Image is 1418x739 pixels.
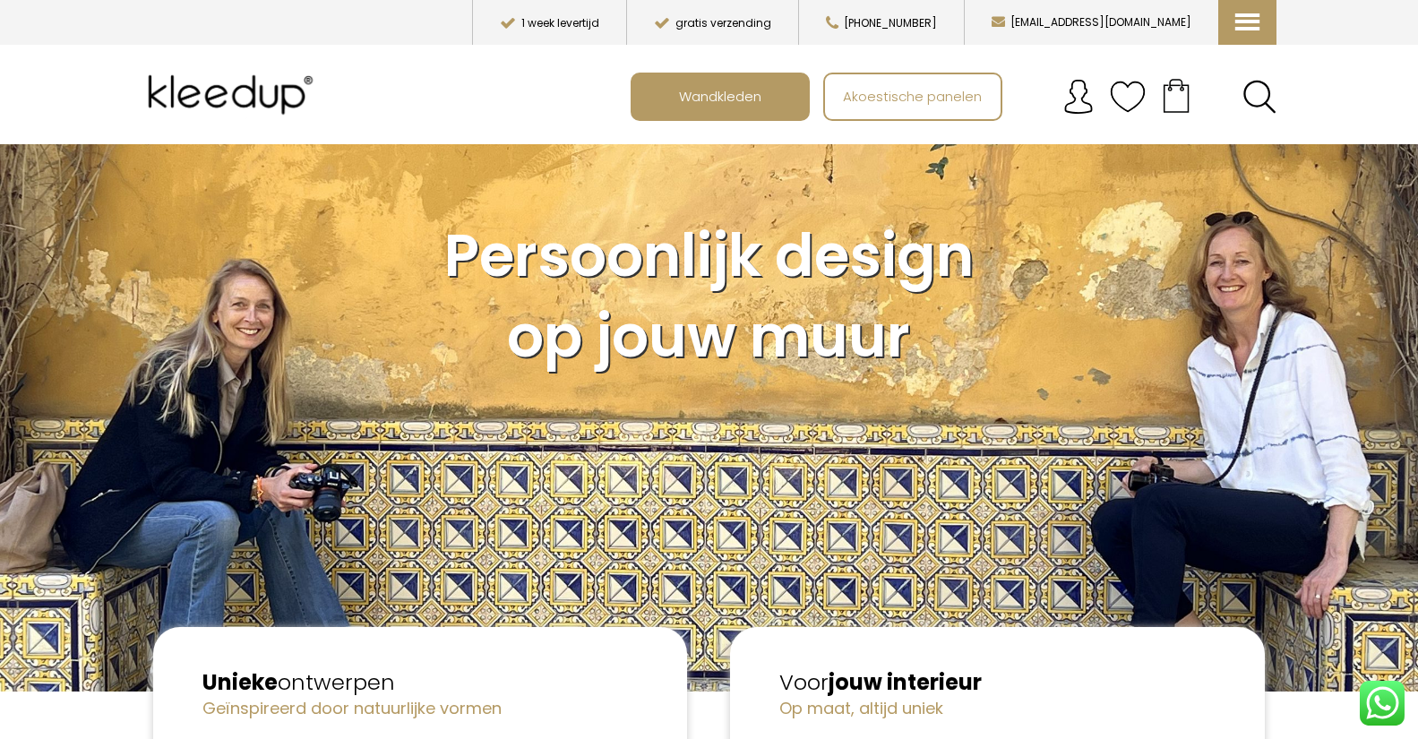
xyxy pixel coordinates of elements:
img: Kleedup [142,59,326,131]
h4: Op maat, altijd uniek [779,697,1215,719]
nav: Main menu [631,73,1290,121]
span: Akoestische panelen [833,79,992,113]
h4: Geïnspireerd door natuurlijke vormen [202,697,638,719]
a: Akoestische panelen [825,74,1001,119]
span: op jouw muur [507,296,910,377]
span: Persoonlijk design [444,215,974,296]
img: verlanglijstje.svg [1110,79,1146,115]
a: Your cart [1146,73,1207,117]
a: Wandkleden [632,74,808,119]
img: account.svg [1061,79,1096,115]
a: Search [1242,80,1276,114]
span: Wandkleden [669,79,771,113]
